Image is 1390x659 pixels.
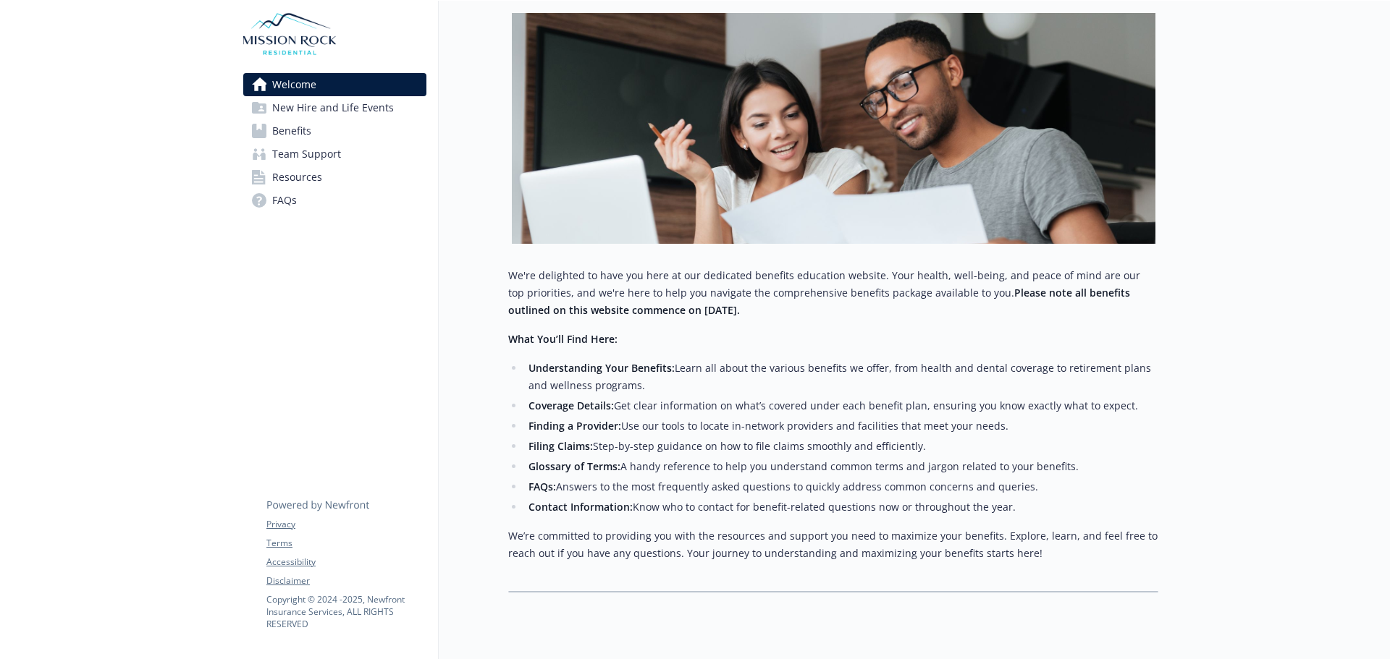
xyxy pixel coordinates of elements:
[524,458,1158,475] li: A handy reference to help you understand common terms and jargon related to your benefits.
[266,518,426,531] a: Privacy
[272,119,311,143] span: Benefits
[266,537,426,550] a: Terms
[508,332,618,346] strong: What You’ll Find Here:
[528,480,556,493] strong: FAQs:
[243,166,426,189] a: Resources
[266,593,426,630] p: Copyright © 2024 - 2025 , Newfront Insurance Services, ALL RIGHTS RESERVED
[243,73,426,96] a: Welcome
[528,439,593,453] strong: Filing Claims:
[528,500,633,514] strong: Contact Information:
[512,13,1155,244] img: overview page banner
[266,574,426,587] a: Disclaimer
[272,143,341,166] span: Team Support
[528,459,620,473] strong: Glossary of Terms:
[528,419,621,433] strong: Finding a Provider:
[524,438,1158,455] li: Step-by-step guidance on how to file claims smoothly and efficiently.
[524,397,1158,414] li: Get clear information on what’s covered under each benefit plan, ensuring you know exactly what t...
[524,498,1158,516] li: Know who to contact for benefit-related questions now or throughout the year.
[524,360,1158,394] li: Learn all about the various benefits we offer, from health and dental coverage to retirement plan...
[508,267,1158,319] p: We're delighted to have you here at our dedicated benefits education website. Your health, well-b...
[528,361,675,375] strong: Understanding Your Benefits:
[272,73,316,96] span: Welcome
[243,189,426,212] a: FAQs
[508,527,1158,562] p: We’re committed to providing you with the resources and support you need to maximize your benefit...
[266,556,426,569] a: Accessibility
[272,166,322,189] span: Resources
[243,119,426,143] a: Benefits
[272,189,297,212] span: FAQs
[524,478,1158,496] li: Answers to the most frequently asked questions to quickly address common concerns and queries.
[528,399,614,412] strong: Coverage Details:
[243,96,426,119] a: New Hire and Life Events
[272,96,394,119] span: New Hire and Life Events
[524,417,1158,435] li: Use our tools to locate in-network providers and facilities that meet your needs.
[243,143,426,166] a: Team Support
